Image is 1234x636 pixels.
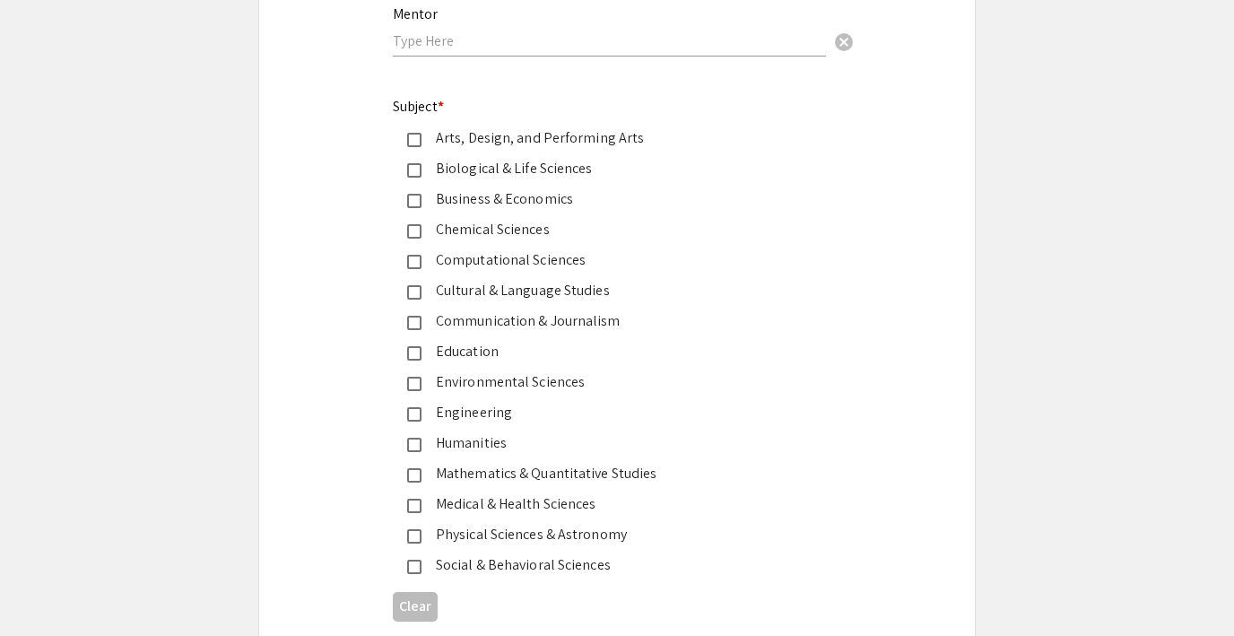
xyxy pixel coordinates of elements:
iframe: Chat [13,555,76,623]
button: Clear [826,22,862,58]
mat-label: Subject [393,97,444,116]
div: Cultural & Language Studies [421,280,798,301]
div: Mathematics & Quantitative Studies [421,463,798,484]
div: Biological & Life Sciences [421,158,798,179]
div: Physical Sciences & Astronomy [421,524,798,545]
div: Chemical Sciences [421,219,798,240]
div: Social & Behavioral Sciences [421,554,798,576]
div: Computational Sciences [421,249,798,271]
button: Clear [393,592,438,622]
div: Humanities [421,432,798,454]
div: Engineering [421,402,798,423]
span: cancel [833,31,855,53]
div: Education [421,341,798,362]
input: Type Here [393,31,826,50]
div: Medical & Health Sciences [421,493,798,515]
mat-label: Mentor [393,4,438,23]
div: Arts, Design, and Performing Arts [421,127,798,149]
div: Communication & Journalism [421,310,798,332]
div: Business & Economics [421,188,798,210]
div: Environmental Sciences [421,371,798,393]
